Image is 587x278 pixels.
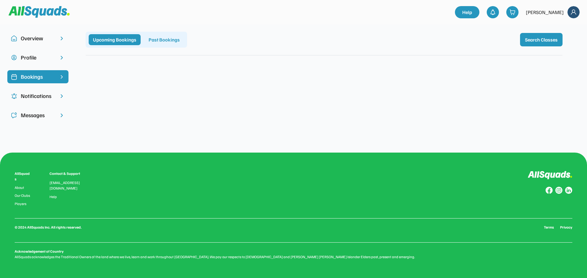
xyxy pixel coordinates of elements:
[89,34,141,45] div: Upcoming Bookings
[21,92,55,100] div: Notifications
[490,9,496,15] img: bell-03%20%281%29.svg
[528,171,572,180] img: Logo%20inverted.svg
[526,9,564,16] div: [PERSON_NAME]
[59,93,65,99] img: chevron-right.svg
[567,6,580,18] img: Frame%2018.svg
[59,35,65,42] img: chevron-right.svg
[555,187,563,194] img: Group%20copy%207.svg
[59,112,65,118] img: chevron-right.svg
[11,35,17,42] img: Icon%20copy%2010.svg
[15,249,64,254] div: Acknowledgement of Country
[21,111,55,119] div: Messages
[509,9,515,15] img: shopping-cart-01%20%281%29.svg
[50,171,87,176] div: Contact & Support
[15,171,31,182] div: AllSquads
[21,53,55,62] div: Profile
[144,34,184,45] div: Past Bookings
[15,254,572,260] div: AllSquads acknowledges the Traditional Owners of the land where we live, learn and work throughou...
[15,202,31,206] a: Players
[11,93,17,99] img: Icon%20copy%204.svg
[560,225,572,230] a: Privacy
[21,73,55,81] div: Bookings
[59,74,65,80] img: chevron-right%20copy%203.svg
[11,55,17,61] img: user-circle.svg
[11,74,17,80] img: Icon%20%2819%29.svg
[455,6,479,18] a: Help
[50,195,57,199] a: Help
[15,225,82,230] div: © 2024 AllSquads Inc. All rights reserved.
[520,33,563,46] button: Search Classes
[565,187,572,194] img: Group%20copy%206.svg
[11,112,17,118] img: Icon%20copy%205.svg
[59,55,65,61] img: chevron-right.svg
[544,225,554,230] a: Terms
[21,34,55,42] div: Overview
[15,186,31,190] a: About
[50,180,87,191] div: [EMAIL_ADDRESS][DOMAIN_NAME]
[545,187,553,194] img: Group%20copy%208.svg
[9,6,70,18] img: Squad%20Logo.svg
[15,193,31,198] a: Our Clubs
